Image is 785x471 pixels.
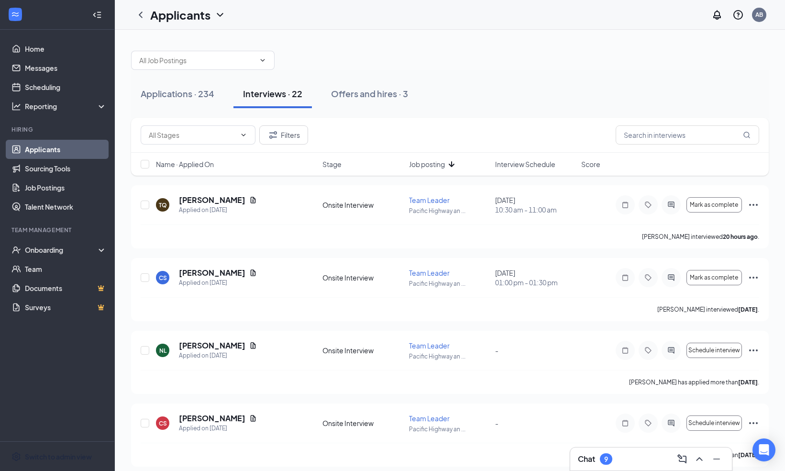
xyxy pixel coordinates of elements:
button: ChevronUp [692,451,707,467]
div: Team Management [11,226,105,234]
svg: Document [249,342,257,349]
span: Job posting [409,159,445,169]
svg: Collapse [92,10,102,20]
div: Applied on [DATE] [179,424,257,433]
svg: Ellipses [748,272,759,283]
svg: ChevronDown [240,131,247,139]
span: 10:30 am - 11:00 am [495,205,575,214]
div: Applied on [DATE] [179,351,257,360]
p: [PERSON_NAME] has applied more than . [629,378,759,386]
button: Filter Filters [259,125,308,145]
button: Minimize [709,451,724,467]
svg: Note [619,201,631,209]
span: Team Leader [409,196,450,204]
button: Mark as complete [686,270,742,285]
span: Score [581,159,600,169]
input: All Stages [149,130,236,140]
svg: Note [619,274,631,281]
a: Job Postings [25,178,107,197]
div: CS [159,419,167,427]
span: Interview Schedule [495,159,555,169]
h1: Applicants [150,7,210,23]
p: [PERSON_NAME] interviewed . [642,233,759,241]
div: Hiring [11,125,105,134]
a: Team [25,259,107,279]
div: Reporting [25,101,107,111]
svg: ArrowDown [446,158,457,170]
span: 01:00 pm - 01:30 pm [495,278,575,287]
svg: ChevronUp [694,453,705,465]
a: DocumentsCrown [25,279,107,298]
div: Onboarding [25,245,99,255]
a: Applicants [25,140,107,159]
svg: QuestionInfo [732,9,744,21]
span: Mark as complete [690,202,738,208]
input: All Job Postings [139,55,255,66]
div: Offers and hires · 3 [331,88,408,100]
a: Messages [25,58,107,78]
div: Onsite Interview [322,418,403,428]
svg: ActiveChat [665,419,677,427]
p: Pacific Highway an ... [409,207,489,215]
div: Onsite Interview [322,273,403,282]
svg: Analysis [11,101,21,111]
svg: Ellipses [748,345,759,356]
b: [DATE] [738,306,758,313]
svg: WorkstreamLogo [11,10,20,19]
svg: ChevronDown [214,9,226,21]
svg: ChevronDown [259,56,266,64]
a: Home [25,39,107,58]
span: - [495,419,498,427]
h5: [PERSON_NAME] [179,268,245,278]
svg: Ellipses [748,199,759,211]
p: [PERSON_NAME] interviewed . [657,305,759,314]
div: NL [159,347,166,355]
svg: Tag [642,274,654,281]
div: AB [755,11,763,19]
svg: ChevronLeft [135,9,146,21]
div: Onsite Interview [322,200,403,210]
div: Applied on [DATE] [179,205,257,215]
span: Name · Applied On [156,159,214,169]
svg: Document [249,196,257,204]
p: Pacific Highway an ... [409,425,489,433]
div: CS [159,274,167,282]
h3: Chat [578,454,595,464]
a: Sourcing Tools [25,159,107,178]
span: Team Leader [409,414,450,423]
svg: Filter [267,129,279,141]
b: [DATE] [738,379,758,386]
button: Schedule interview [686,415,742,431]
svg: ActiveChat [665,274,677,281]
svg: Tag [642,347,654,354]
span: Schedule interview [688,347,740,354]
svg: Note [619,419,631,427]
a: Talent Network [25,197,107,216]
svg: Note [619,347,631,354]
span: Stage [322,159,342,169]
svg: MagnifyingGlass [743,131,751,139]
b: [DATE] [738,451,758,459]
svg: ComposeMessage [676,453,688,465]
button: Schedule interview [686,343,742,358]
svg: Document [249,415,257,422]
svg: Ellipses [748,417,759,429]
div: Applied on [DATE] [179,278,257,288]
span: - [495,346,498,355]
svg: ActiveChat [665,347,677,354]
div: Open Intercom Messenger [752,438,775,461]
h5: [PERSON_NAME] [179,413,245,424]
button: ComposeMessage [674,451,690,467]
input: Search in interviews [616,125,759,145]
svg: UserCheck [11,245,21,255]
div: TQ [159,201,167,209]
b: 20 hours ago [723,233,758,240]
svg: Notifications [711,9,723,21]
span: Team Leader [409,341,450,350]
svg: ActiveChat [665,201,677,209]
h5: [PERSON_NAME] [179,340,245,351]
div: Applications · 234 [141,88,214,100]
a: SurveysCrown [25,298,107,317]
svg: Settings [11,452,21,461]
